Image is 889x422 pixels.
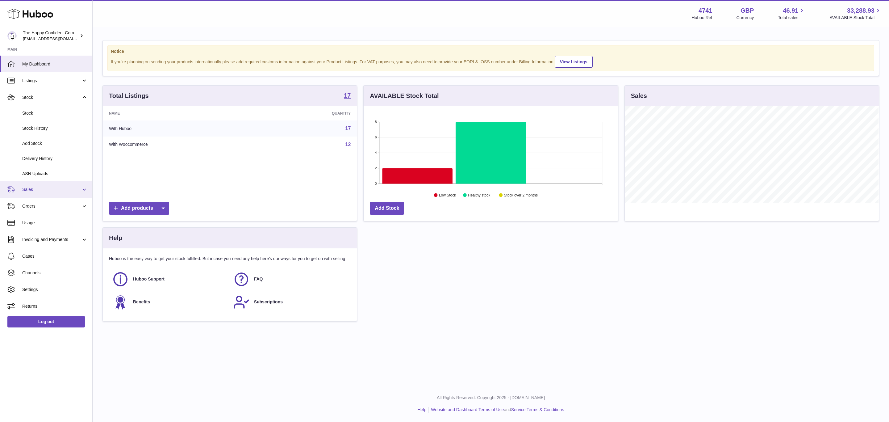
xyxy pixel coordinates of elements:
a: Benefits [112,294,227,310]
span: Cases [22,253,88,259]
h3: Total Listings [109,92,149,100]
a: Website and Dashboard Terms of Use [431,407,504,412]
a: Help [418,407,427,412]
a: 17 [345,126,351,131]
span: Sales [22,187,81,192]
text: Healthy stock [468,193,491,197]
div: The Happy Confident Company [23,30,78,42]
span: Usage [22,220,88,226]
strong: 17 [344,92,351,99]
span: Channels [22,270,88,276]
a: 33,288.93 AVAILABLE Stock Total [829,6,882,21]
strong: 4741 [699,6,712,15]
span: Stock [22,110,88,116]
span: 46.91 [783,6,798,15]
span: AVAILABLE Stock Total [829,15,882,21]
h3: AVAILABLE Stock Total [370,92,439,100]
span: Delivery History [22,156,88,162]
a: Log out [7,316,85,327]
h3: Sales [631,92,647,100]
div: Currency [737,15,754,21]
span: Stock History [22,125,88,131]
span: Add Stock [22,141,88,146]
strong: Notice [111,49,871,54]
span: Invoicing and Payments [22,237,81,243]
span: Subscriptions [254,299,283,305]
span: Total sales [778,15,805,21]
span: FAQ [254,276,263,282]
a: Add products [109,202,169,215]
text: Low Stock [439,193,456,197]
span: My Dashboard [22,61,88,67]
h3: Help [109,234,122,242]
span: [EMAIL_ADDRESS][DOMAIN_NAME] [23,36,91,41]
a: Add Stock [370,202,404,215]
a: Subscriptions [233,294,348,310]
text: 8 [375,120,377,124]
td: With Huboo [103,120,261,137]
text: Stock over 2 months [504,193,538,197]
img: internalAdmin-4741@internal.huboo.com [7,31,17,40]
th: Name [103,106,261,120]
a: 17 [344,92,351,100]
th: Quantity [261,106,357,120]
span: Benefits [133,299,150,305]
span: Listings [22,78,81,84]
div: Huboo Ref [692,15,712,21]
text: 0 [375,182,377,185]
p: Huboo is the easy way to get your stock fulfilled. But incase you need any help here's our ways f... [109,256,351,262]
strong: GBP [741,6,754,15]
li: and [429,407,564,413]
text: 6 [375,135,377,139]
text: 2 [375,166,377,170]
span: Returns [22,303,88,309]
span: Orders [22,203,81,209]
a: 12 [345,142,351,147]
div: If you're planning on sending your products internationally please add required customs informati... [111,55,871,68]
a: Service Terms & Conditions [511,407,564,412]
a: Huboo Support [112,271,227,288]
a: View Listings [555,56,593,68]
span: Stock [22,95,81,100]
span: ASN Uploads [22,171,88,177]
a: FAQ [233,271,348,288]
span: Settings [22,287,88,293]
td: With Woocommerce [103,137,261,153]
span: Huboo Support [133,276,165,282]
a: 46.91 Total sales [778,6,805,21]
span: 33,288.93 [847,6,874,15]
p: All Rights Reserved. Copyright 2025 - [DOMAIN_NAME] [98,395,884,401]
text: 4 [375,151,377,154]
